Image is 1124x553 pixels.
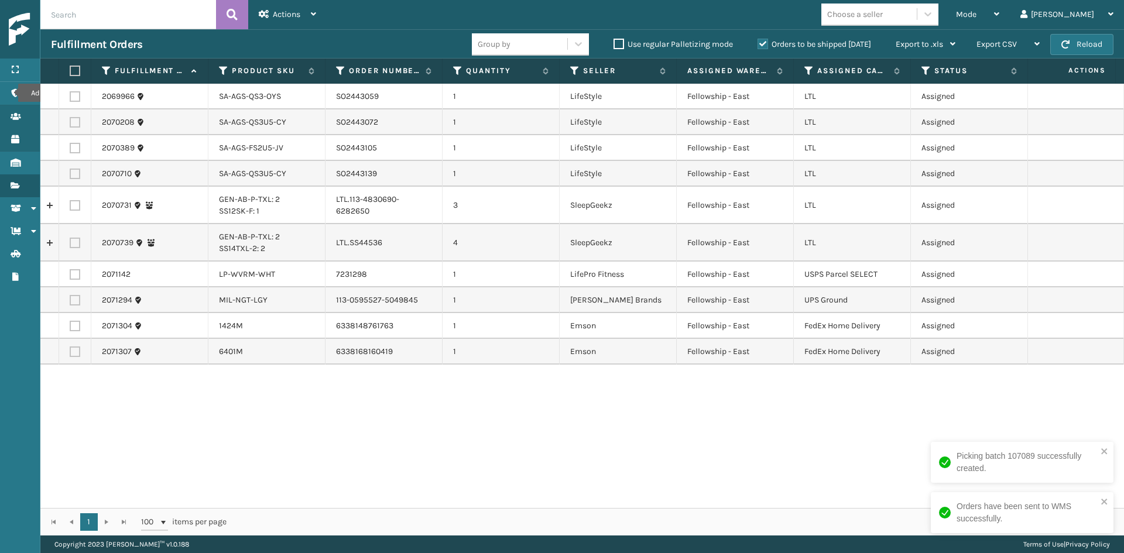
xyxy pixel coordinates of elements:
[1050,34,1113,55] button: Reload
[677,109,794,135] td: Fellowship - East
[219,295,268,305] a: MIL-NGT-LGY
[325,109,443,135] td: SO2443072
[560,84,677,109] td: LifeStyle
[54,535,189,553] p: Copyright 2023 [PERSON_NAME]™ v 1.0.188
[115,66,186,76] label: Fulfillment Order Id
[219,117,286,127] a: SA-AGS-QS3U5-CY
[102,91,135,102] a: 2069966
[273,9,300,19] span: Actions
[956,9,976,19] span: Mode
[911,224,1028,262] td: Assigned
[219,321,243,331] a: 1424M
[478,38,510,50] div: Group by
[677,187,794,224] td: Fellowship - East
[80,513,98,531] a: 1
[794,313,911,339] td: FedEx Home Delivery
[687,66,771,76] label: Assigned Warehouse
[677,84,794,109] td: Fellowship - East
[141,513,227,531] span: items per page
[896,39,943,49] span: Export to .xls
[325,161,443,187] td: SO2443139
[911,339,1028,365] td: Assigned
[102,200,132,211] a: 2070731
[911,313,1028,339] td: Assigned
[911,135,1028,161] td: Assigned
[325,287,443,313] td: 113-0595527-5049845
[677,224,794,262] td: Fellowship - East
[243,516,1111,528] div: 1 - 10 of 10 items
[794,339,911,365] td: FedEx Home Delivery
[560,339,677,365] td: Emson
[9,13,114,46] img: logo
[911,187,1028,224] td: Assigned
[911,287,1028,313] td: Assigned
[794,84,911,109] td: LTL
[560,262,677,287] td: LifePro Fitness
[443,187,560,224] td: 3
[443,109,560,135] td: 1
[232,66,303,76] label: Product SKU
[325,313,443,339] td: 6338148761763
[560,135,677,161] td: LifeStyle
[102,294,132,306] a: 2071294
[1032,61,1113,80] span: Actions
[560,287,677,313] td: [PERSON_NAME] Brands
[911,262,1028,287] td: Assigned
[102,269,131,280] a: 2071142
[102,168,132,180] a: 2070710
[219,143,283,153] a: SA-AGS-FS2U5-JV
[677,135,794,161] td: Fellowship - East
[325,339,443,365] td: 6338168160419
[677,287,794,313] td: Fellowship - East
[219,232,280,242] a: GEN-AB-P-TXL: 2
[560,161,677,187] td: LifeStyle
[911,84,1028,109] td: Assigned
[466,66,537,76] label: Quantity
[817,66,888,76] label: Assigned Carrier Service
[583,66,654,76] label: Seller
[325,262,443,287] td: 7231298
[794,109,911,135] td: LTL
[677,161,794,187] td: Fellowship - East
[443,262,560,287] td: 1
[325,224,443,262] td: LTL.SS44536
[141,516,159,528] span: 100
[443,84,560,109] td: 1
[51,37,142,51] h3: Fulfillment Orders
[794,135,911,161] td: LTL
[102,116,135,128] a: 2070208
[794,161,911,187] td: LTL
[911,109,1028,135] td: Assigned
[443,161,560,187] td: 1
[443,339,560,365] td: 1
[957,500,1097,525] div: Orders have been sent to WMS successfully.
[976,39,1017,49] span: Export CSV
[219,169,286,178] a: SA-AGS-QS3U5-CY
[349,66,420,76] label: Order Number
[560,109,677,135] td: LifeStyle
[102,320,132,332] a: 2071304
[219,243,265,253] a: SS14TXL-2: 2
[758,39,871,49] label: Orders to be shipped [DATE]
[443,135,560,161] td: 1
[102,346,132,358] a: 2071307
[1101,497,1109,508] button: close
[325,187,443,224] td: LTL.113-4830690-6282650
[219,91,281,101] a: SA-AGS-QS3-OYS
[325,84,443,109] td: SO2443059
[614,39,733,49] label: Use regular Palletizing mode
[443,287,560,313] td: 1
[1101,446,1109,458] button: close
[443,313,560,339] td: 1
[677,339,794,365] td: Fellowship - East
[560,224,677,262] td: SleepGeekz
[443,224,560,262] td: 4
[911,161,1028,187] td: Assigned
[957,450,1097,475] div: Picking batch 107089 successfully created.
[219,346,243,356] a: 6401M
[102,142,135,154] a: 2070389
[560,187,677,224] td: SleepGeekz
[794,224,911,262] td: LTL
[794,187,911,224] td: LTL
[102,237,133,249] a: 2070739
